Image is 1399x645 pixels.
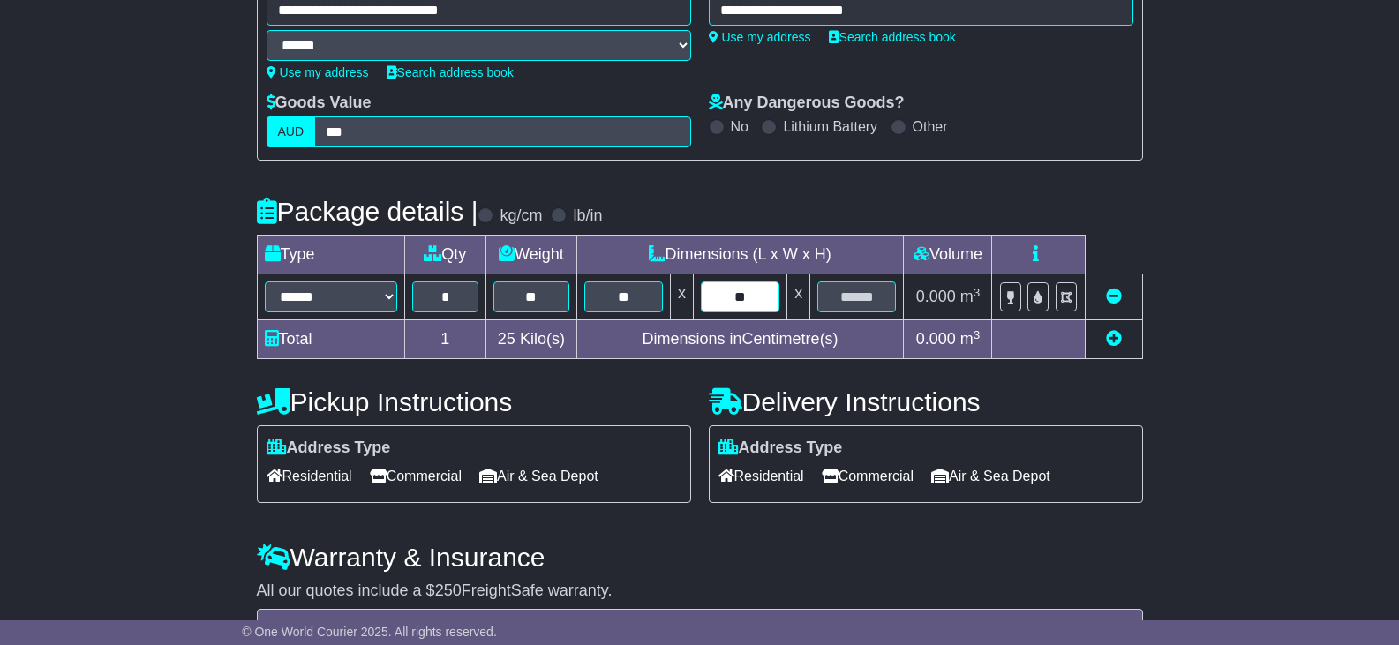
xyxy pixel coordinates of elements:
span: m [960,288,981,305]
label: Address Type [267,439,391,458]
a: Use my address [267,65,369,79]
a: Search address book [829,30,956,44]
td: Type [257,236,404,274]
span: m [960,330,981,348]
label: lb/in [573,206,602,226]
span: Residential [718,462,804,490]
td: Total [257,320,404,359]
td: x [670,274,693,320]
label: Any Dangerous Goods? [709,94,905,113]
label: Address Type [718,439,843,458]
span: Commercial [822,462,914,490]
a: Remove this item [1106,288,1122,305]
td: Dimensions (L x W x H) [576,236,904,274]
span: Air & Sea Depot [931,462,1050,490]
label: Lithium Battery [783,118,877,135]
label: Goods Value [267,94,372,113]
label: AUD [267,116,316,147]
a: Use my address [709,30,811,44]
span: 25 [498,330,515,348]
span: 0.000 [916,330,956,348]
h4: Package details | [257,197,478,226]
span: 250 [435,581,462,599]
label: kg/cm [500,206,542,226]
div: All our quotes include a $ FreightSafe warranty. [257,581,1143,601]
sup: 3 [974,286,981,299]
span: 0.000 [916,288,956,305]
td: Weight [486,236,577,274]
span: Commercial [370,462,462,490]
td: Dimensions in Centimetre(s) [576,320,904,359]
td: Volume [904,236,992,274]
td: Kilo(s) [486,320,577,359]
span: © One World Courier 2025. All rights reserved. [242,625,497,639]
h4: Delivery Instructions [709,387,1143,416]
td: 1 [404,320,486,359]
a: Search address book [387,65,514,79]
label: No [731,118,748,135]
label: Other [913,118,948,135]
span: Residential [267,462,352,490]
h4: Pickup Instructions [257,387,691,416]
sup: 3 [974,328,981,341]
td: x [787,274,810,320]
td: Qty [404,236,486,274]
a: Add new item [1106,330,1122,348]
span: Air & Sea Depot [479,462,598,490]
h4: Warranty & Insurance [257,543,1143,572]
